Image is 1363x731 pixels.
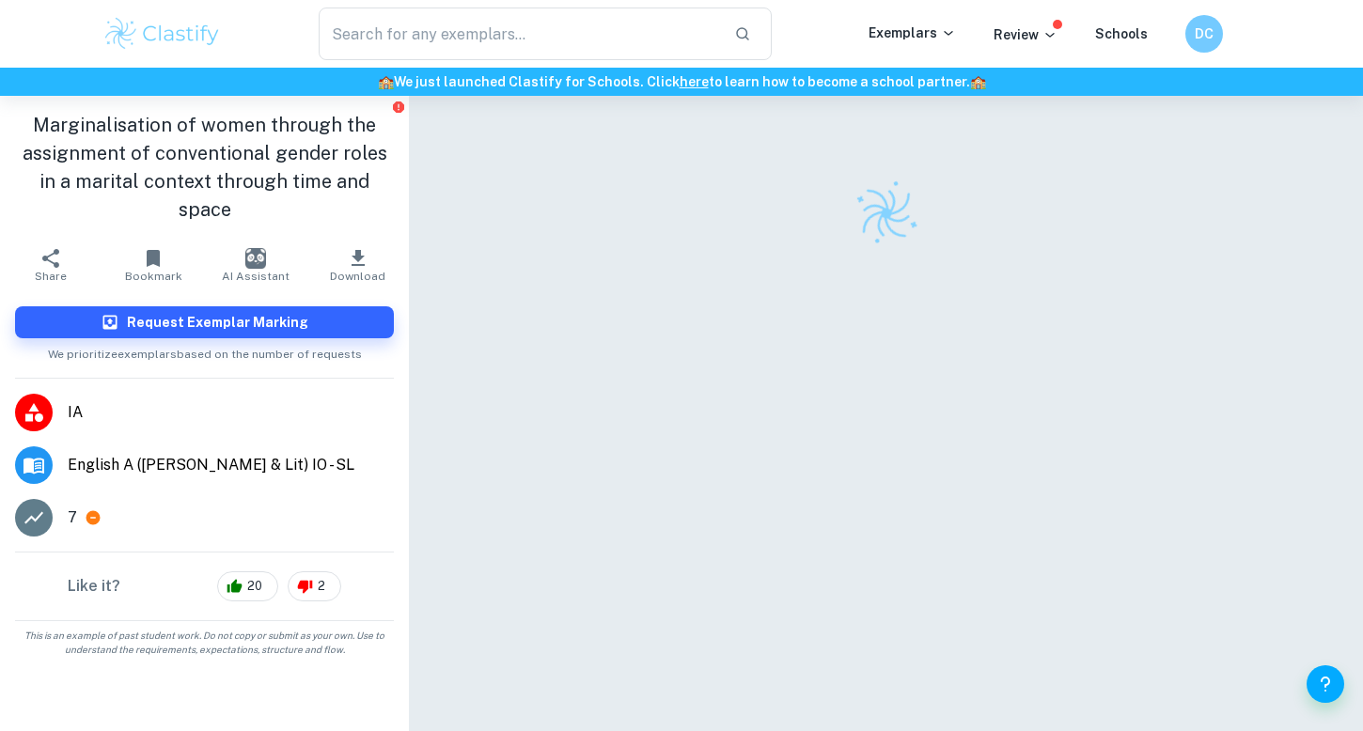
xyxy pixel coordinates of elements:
[68,506,77,529] p: 7
[680,74,709,89] a: here
[4,71,1359,92] h6: We just launched Clastify for Schools. Click to learn how to become a school partner.
[48,338,362,363] span: We prioritize exemplars based on the number of requests
[1194,23,1215,44] h6: DC
[8,629,401,657] span: This is an example of past student work. Do not copy or submit as your own. Use to understand the...
[378,74,394,89] span: 🏫
[68,454,394,476] span: English A ([PERSON_NAME] & Lit) IO - SL
[869,23,956,43] p: Exemplars
[102,239,205,291] button: Bookmark
[68,401,394,424] span: IA
[1307,665,1344,703] button: Help and Feedback
[307,577,336,596] span: 2
[306,239,409,291] button: Download
[970,74,986,89] span: 🏫
[15,306,394,338] button: Request Exemplar Marking
[102,15,222,53] img: Clastify logo
[1095,26,1148,41] a: Schools
[319,8,719,60] input: Search for any exemplars...
[15,111,394,224] h1: Marginalisation of women through the assignment of conventional gender roles in a marital context...
[994,24,1057,45] p: Review
[125,270,182,283] span: Bookmark
[35,270,67,283] span: Share
[330,270,385,283] span: Download
[842,170,929,257] img: Clastify logo
[245,248,266,269] img: AI Assistant
[1185,15,1223,53] button: DC
[68,575,120,598] h6: Like it?
[391,100,405,114] button: Report issue
[222,270,290,283] span: AI Assistant
[127,312,308,333] h6: Request Exemplar Marking
[205,239,307,291] button: AI Assistant
[237,577,273,596] span: 20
